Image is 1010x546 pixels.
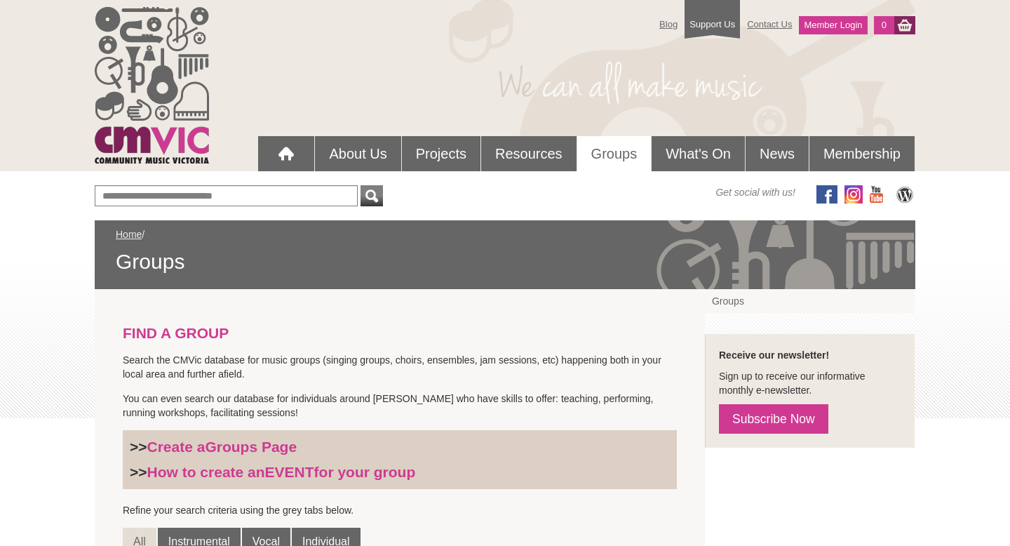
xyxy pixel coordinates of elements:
p: Refine your search criteria using the grey tabs below. [123,503,677,517]
a: Membership [809,136,915,171]
a: Blog [652,12,685,36]
strong: Receive our newsletter! [719,349,829,361]
img: CMVic Blog [894,185,915,204]
a: How to create anEVENTfor your group [147,464,416,480]
img: icon-instagram.png [844,185,863,204]
a: Home [116,229,142,240]
a: About Us [315,136,400,171]
span: Groups [116,248,894,275]
a: Groups [705,289,915,313]
h3: >> [130,438,670,456]
strong: FIND A GROUP [123,325,229,341]
a: 0 [874,16,894,34]
a: News [746,136,809,171]
a: Create aGroups Page [147,439,297,455]
a: Contact Us [740,12,799,36]
a: Subscribe Now [719,404,828,434]
div: / [116,227,894,275]
a: Member Login [799,16,867,34]
a: What's On [652,136,745,171]
a: Groups [577,136,652,171]
img: cmvic_logo.png [95,7,209,164]
p: You can even search our database for individuals around [PERSON_NAME] who have skills to offer: t... [123,392,677,420]
p: Search the CMVic database for music groups (singing groups, choirs, ensembles, jam sessions, etc)... [123,353,677,381]
a: Projects [402,136,480,171]
span: Get social with us! [715,185,795,199]
strong: Groups Page [205,439,297,455]
h3: >> [130,463,670,481]
strong: EVENT [265,464,314,480]
a: Resources [481,136,577,171]
p: Sign up to receive our informative monthly e-newsletter. [719,369,901,397]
